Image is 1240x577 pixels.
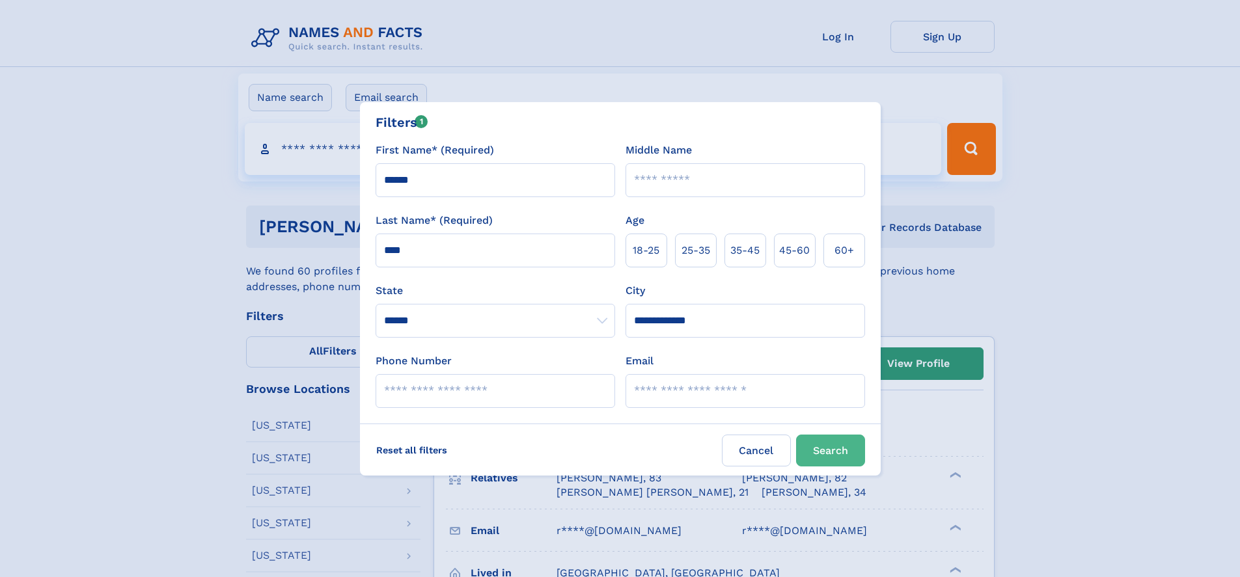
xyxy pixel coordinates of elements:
[626,283,645,299] label: City
[722,435,791,466] label: Cancel
[376,353,452,369] label: Phone Number
[626,353,654,369] label: Email
[626,213,644,228] label: Age
[376,283,615,299] label: State
[796,435,865,466] button: Search
[633,243,659,258] span: 18‑25
[368,435,456,466] label: Reset all filters
[834,243,854,258] span: 60+
[376,113,428,132] div: Filters
[779,243,810,258] span: 45‑60
[682,243,710,258] span: 25‑35
[376,142,494,158] label: First Name* (Required)
[376,213,493,228] label: Last Name* (Required)
[730,243,760,258] span: 35‑45
[626,142,692,158] label: Middle Name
